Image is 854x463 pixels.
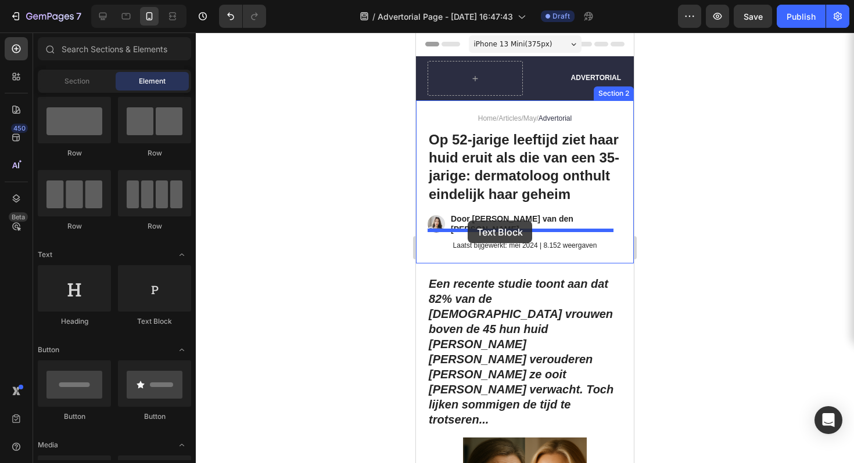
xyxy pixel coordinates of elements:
span: / [372,10,375,23]
span: Toggle open [173,341,191,359]
span: Section [64,76,89,86]
div: Button [38,411,111,422]
div: Beta [9,212,28,222]
span: Draft [552,11,570,21]
input: Search Sections & Elements [38,37,191,60]
div: Open Intercom Messenger [814,406,842,434]
div: Row [38,221,111,231]
p: 7 [76,9,81,23]
span: Button [38,345,59,355]
div: Button [118,411,191,422]
button: Save [734,5,772,28]
span: Element [139,76,166,86]
span: Media [38,440,58,450]
span: Toggle open [173,436,191,454]
span: Toggle open [173,245,191,264]
div: Text Block [118,316,191,327]
div: Heading [38,316,111,327]
span: Advertorial Page - [DATE] 16:47:43 [378,10,513,23]
div: Row [38,148,111,158]
div: Undo/Redo [219,5,266,28]
button: Publish [777,5,826,28]
div: 450 [11,124,28,133]
iframe: Design area [416,32,634,463]
button: 7 [5,5,87,28]
div: Publish [787,10,816,23]
span: Save [744,12,763,21]
div: Row [118,148,191,158]
span: Text [38,249,52,260]
div: Row [118,221,191,231]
